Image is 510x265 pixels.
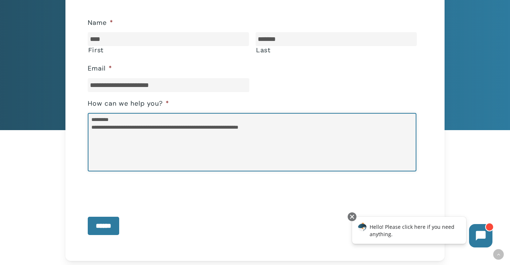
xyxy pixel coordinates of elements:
label: First [88,46,249,54]
iframe: reCAPTCHA [88,177,199,205]
label: How can we help you? [88,99,169,108]
iframe: Chatbot [344,211,500,255]
label: Last [256,46,417,54]
label: Email [88,64,112,73]
label: Name [88,19,113,27]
